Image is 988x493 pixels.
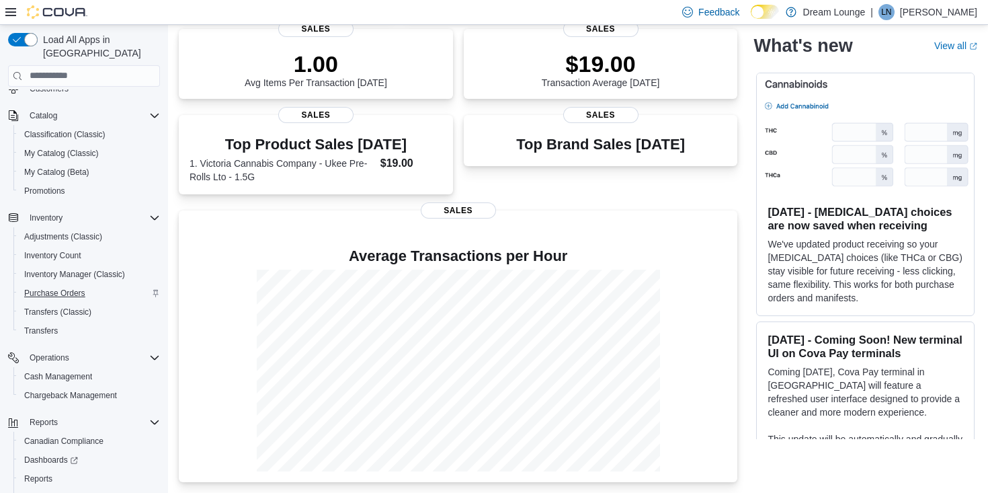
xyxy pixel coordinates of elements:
a: Inventory Manager (Classic) [19,266,130,282]
span: Catalog [30,110,57,121]
span: Purchase Orders [19,285,160,301]
a: Transfers [19,323,63,339]
span: Transfers [24,326,58,336]
dt: 1. Victoria Cannabis Company - Ukee Pre-Rolls Lto - 1.5G [190,157,375,184]
button: Transfers [13,321,165,340]
button: Inventory Manager (Classic) [13,265,165,284]
span: Operations [30,352,69,363]
button: Cash Management [13,367,165,386]
span: Dashboards [19,452,160,468]
a: Promotions [19,183,71,199]
p: 1.00 [245,50,387,77]
span: Inventory Manager (Classic) [19,266,160,282]
span: Inventory Manager (Classic) [24,269,125,280]
span: Canadian Compliance [24,436,104,447]
button: Canadian Compliance [13,432,165,451]
span: Feedback [698,5,739,19]
span: Chargeback Management [19,387,160,404]
p: We've updated product receiving so your [MEDICAL_DATA] choices (like THCa or CBG) stay visible fo... [768,237,963,305]
span: My Catalog (Classic) [19,145,160,161]
span: Promotions [19,183,160,199]
span: Purchase Orders [24,288,85,299]
span: Reports [30,417,58,428]
button: My Catalog (Beta) [13,163,165,182]
h3: [DATE] - Coming Soon! New terminal UI on Cova Pay terminals [768,333,963,360]
span: Dashboards [24,455,78,465]
img: Cova [27,5,87,19]
input: Dark Mode [751,5,779,19]
button: Purchase Orders [13,284,165,303]
button: Promotions [13,182,165,200]
button: Inventory [3,208,165,227]
svg: External link [969,42,977,50]
button: Catalog [3,106,165,125]
button: Transfers (Classic) [13,303,165,321]
span: Sales [563,21,639,37]
h2: What's new [753,35,852,56]
span: Load All Apps in [GEOGRAPHIC_DATA] [38,33,160,60]
button: My Catalog (Classic) [13,144,165,163]
span: Reports [24,414,160,430]
span: My Catalog (Classic) [24,148,99,159]
p: $19.00 [542,50,660,77]
p: Dream Lounge [803,4,866,20]
div: Lauren Nagy [878,4,895,20]
button: Reports [3,413,165,432]
a: Chargeback Management [19,387,122,404]
span: Catalog [24,108,160,124]
span: Inventory Count [24,250,81,261]
div: Transaction Average [DATE] [542,50,660,88]
a: Classification (Classic) [19,126,111,143]
button: Classification (Classic) [13,125,165,144]
span: Cash Management [24,371,92,382]
span: Chargeback Management [24,390,117,401]
button: Adjustments (Classic) [13,227,165,246]
h3: [DATE] - [MEDICAL_DATA] choices are now saved when receiving [768,205,963,232]
span: Sales [278,21,354,37]
span: Promotions [24,186,65,196]
span: Transfers (Classic) [24,307,91,317]
span: LN [881,4,891,20]
button: Operations [24,350,75,366]
span: Transfers [19,323,160,339]
span: Inventory [24,210,160,226]
button: Catalog [24,108,63,124]
span: Cash Management [19,369,160,385]
h3: Top Brand Sales [DATE] [516,137,685,153]
a: Reports [19,471,58,487]
p: Coming [DATE], Cova Pay terminal in [GEOGRAPHIC_DATA] will feature a refreshed user interface des... [768,365,963,419]
a: Dashboards [13,451,165,469]
a: My Catalog (Classic) [19,145,104,161]
p: [PERSON_NAME] [900,4,977,20]
span: Sales [563,107,639,123]
span: Sales [421,202,496,219]
h4: Average Transactions per Hour [190,248,727,264]
span: Operations [24,350,160,366]
a: Cash Management [19,369,97,385]
span: Canadian Compliance [19,433,160,449]
span: Inventory [30,213,63,223]
span: Reports [19,471,160,487]
span: Classification (Classic) [24,129,106,140]
dd: $19.00 [380,155,442,172]
a: My Catalog (Beta) [19,164,95,180]
span: Reports [24,473,52,484]
span: My Catalog (Beta) [19,164,160,180]
a: View allExternal link [934,40,977,51]
a: Inventory Count [19,248,87,264]
button: Operations [3,348,165,367]
span: Transfers (Classic) [19,304,160,320]
p: | [870,4,873,20]
button: Reports [13,469,165,488]
button: Inventory Count [13,246,165,265]
a: Customers [24,81,74,97]
a: Transfers (Classic) [19,304,97,320]
div: Avg Items Per Transaction [DATE] [245,50,387,88]
a: Purchase Orders [19,285,91,301]
span: Sales [278,107,354,123]
button: Inventory [24,210,68,226]
a: Adjustments (Classic) [19,229,108,245]
a: Dashboards [19,452,83,468]
span: My Catalog (Beta) [24,167,89,178]
button: Reports [24,414,63,430]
